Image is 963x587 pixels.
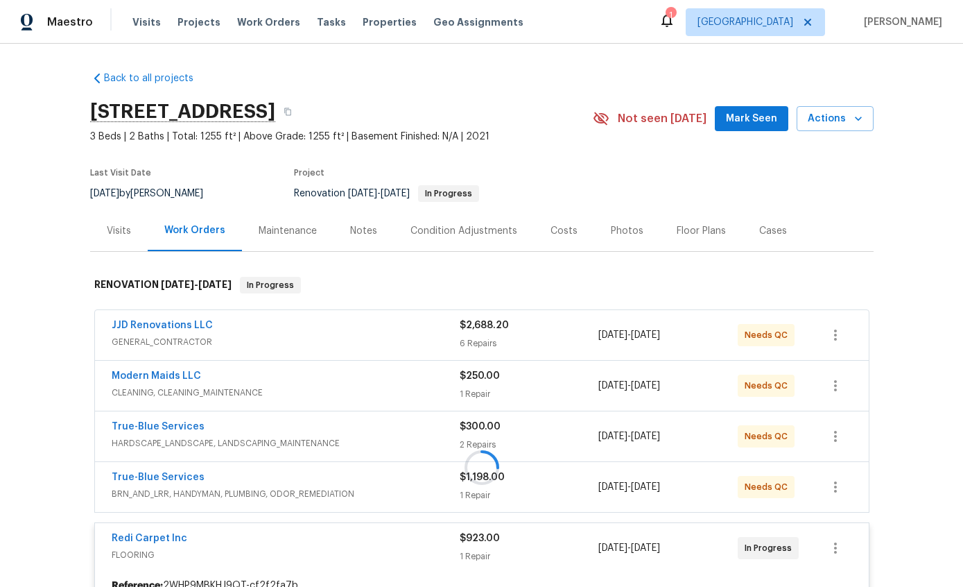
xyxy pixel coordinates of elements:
[107,224,131,238] div: Visits
[90,169,151,177] span: Last Visit Date
[666,8,675,22] div: 1
[797,106,874,132] button: Actions
[90,185,220,202] div: by [PERSON_NAME]
[348,189,377,198] span: [DATE]
[858,15,942,29] span: [PERSON_NAME]
[726,110,777,128] span: Mark Seen
[433,15,523,29] span: Geo Assignments
[259,224,317,238] div: Maintenance
[697,15,793,29] span: [GEOGRAPHIC_DATA]
[177,15,220,29] span: Projects
[618,112,706,126] span: Not seen [DATE]
[47,15,93,29] span: Maestro
[237,15,300,29] span: Work Orders
[350,224,377,238] div: Notes
[410,224,517,238] div: Condition Adjustments
[90,130,593,144] span: 3 Beds | 2 Baths | Total: 1255 ft² | Above Grade: 1255 ft² | Basement Finished: N/A | 2021
[363,15,417,29] span: Properties
[317,17,346,27] span: Tasks
[677,224,726,238] div: Floor Plans
[90,189,119,198] span: [DATE]
[90,71,223,85] a: Back to all projects
[550,224,578,238] div: Costs
[759,224,787,238] div: Cases
[419,189,478,198] span: In Progress
[381,189,410,198] span: [DATE]
[132,15,161,29] span: Visits
[808,110,862,128] span: Actions
[294,189,479,198] span: Renovation
[275,99,300,124] button: Copy Address
[611,224,643,238] div: Photos
[294,169,324,177] span: Project
[348,189,410,198] span: -
[715,106,788,132] button: Mark Seen
[164,223,225,237] div: Work Orders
